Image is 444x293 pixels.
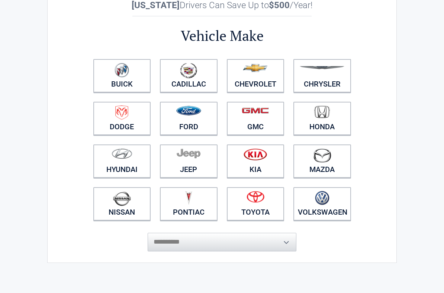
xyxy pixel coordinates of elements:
[293,187,351,221] a: Volkswagen
[243,64,268,72] img: chevrolet
[160,59,218,92] a: Cadillac
[293,144,351,178] a: Mazda
[93,59,151,92] a: Buick
[227,187,284,221] a: Toyota
[227,144,284,178] a: Kia
[176,106,201,115] img: ford
[293,59,351,92] a: Chrysler
[180,63,197,78] img: cadillac
[315,191,329,205] img: volkswagen
[313,148,331,163] img: mazda
[93,187,151,221] a: Nissan
[112,148,132,159] img: hyundai
[242,107,269,114] img: gmc
[227,59,284,92] a: Chevrolet
[293,102,351,135] a: Honda
[244,148,267,160] img: kia
[160,187,218,221] a: Pontiac
[115,63,129,78] img: buick
[115,105,128,120] img: dodge
[247,191,264,203] img: toyota
[89,26,355,45] h2: Vehicle Make
[93,102,151,135] a: Dodge
[93,144,151,178] a: Hyundai
[160,144,218,178] a: Jeep
[299,66,345,69] img: chrysler
[177,148,200,159] img: jeep
[160,102,218,135] a: Ford
[314,105,330,118] img: honda
[227,102,284,135] a: GMC
[185,191,192,205] img: pontiac
[113,191,131,206] img: nissan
